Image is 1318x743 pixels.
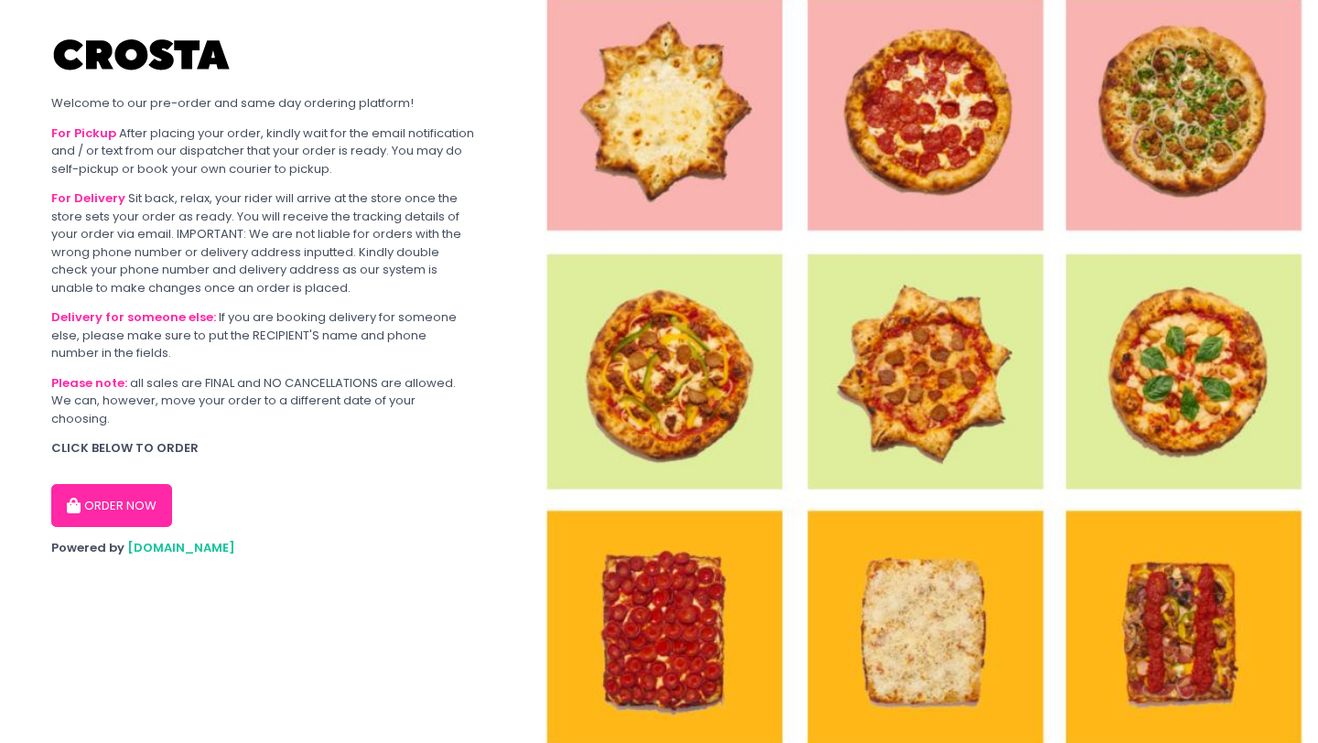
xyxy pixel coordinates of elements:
b: Please note: [51,374,127,392]
div: CLICK BELOW TO ORDER [51,439,476,458]
img: Crosta Pizzeria [51,27,234,82]
div: Welcome to our pre-order and same day ordering platform! [51,94,476,113]
b: Delivery for someone else: [51,308,216,326]
div: all sales are FINAL and NO CANCELLATIONS are allowed. We can, however, move your order to a diffe... [51,374,476,428]
div: After placing your order, kindly wait for the email notification and / or text from our dispatche... [51,124,476,178]
div: If you are booking delivery for someone else, please make sure to put the RECIPIENT'S name and ph... [51,308,476,362]
div: Sit back, relax, your rider will arrive at the store once the store sets your order as ready. You... [51,189,476,296]
a: [DOMAIN_NAME] [127,539,235,556]
button: ORDER NOW [51,484,172,528]
div: Powered by [51,539,476,557]
b: For Pickup [51,124,116,142]
b: For Delivery [51,189,125,207]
